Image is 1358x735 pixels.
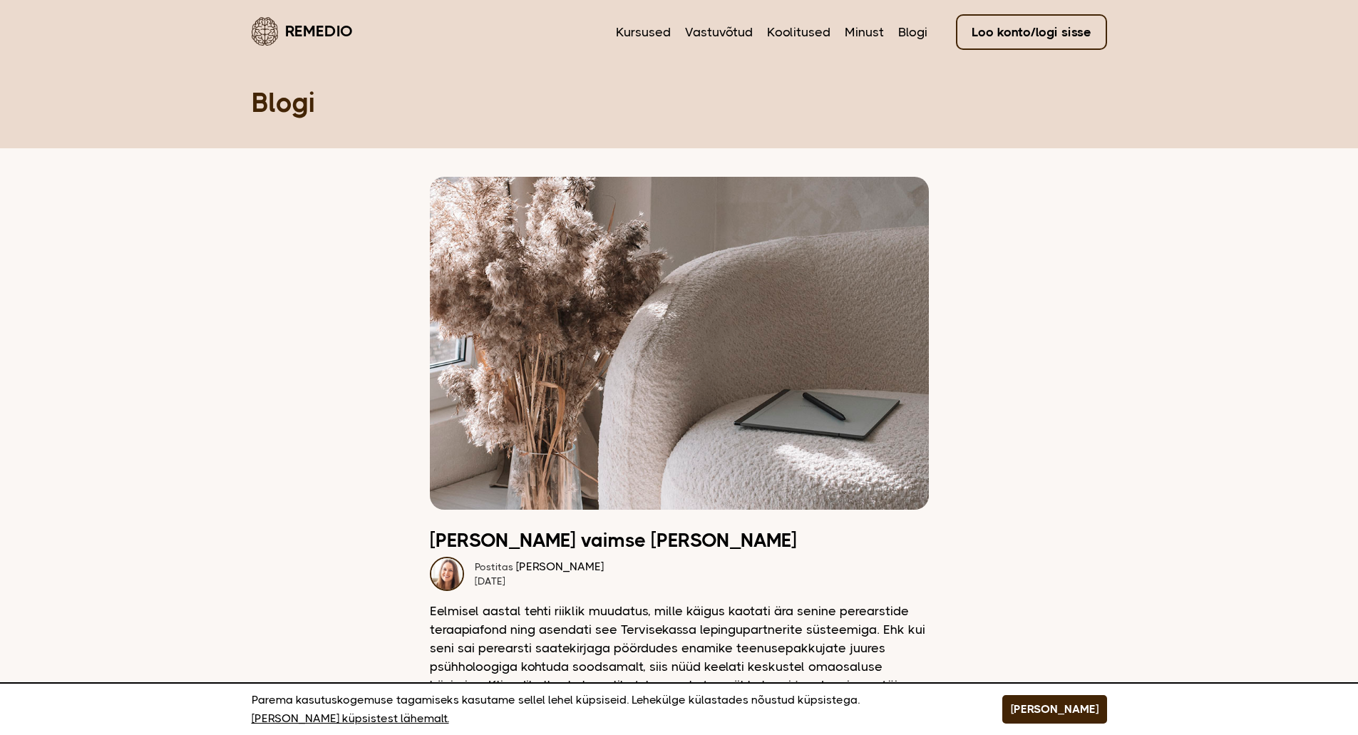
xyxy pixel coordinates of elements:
a: Vastuvõtud [685,23,753,41]
div: [DATE] [475,574,604,588]
a: Minust [845,23,884,41]
p: Eelmisel aastal tehti riiklik muudatus, mille käigus kaotati ära senine perearstide teraapiafond ... [430,602,929,713]
button: [PERSON_NAME] [1002,695,1107,724]
div: [PERSON_NAME] [475,560,604,574]
a: Kursused [616,23,671,41]
p: Parema kasutuskogemuse tagamiseks kasutame sellel lehel küpsiseid. Lehekülge külastades nõustud k... [252,691,967,728]
img: Remedio logo [252,17,278,46]
a: Blogi [898,23,927,41]
h2: [PERSON_NAME] vaimse [PERSON_NAME] [430,531,929,550]
a: Remedio [252,14,353,48]
a: [PERSON_NAME] küpsistest lähemalt. [252,709,449,728]
img: Dagmar naeratamas [430,557,464,591]
a: Loo konto/logi sisse [956,14,1107,50]
img: Beež diivan märkmikuga [430,177,929,510]
h1: Blogi [252,86,1107,120]
a: Koolitused [767,23,830,41]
